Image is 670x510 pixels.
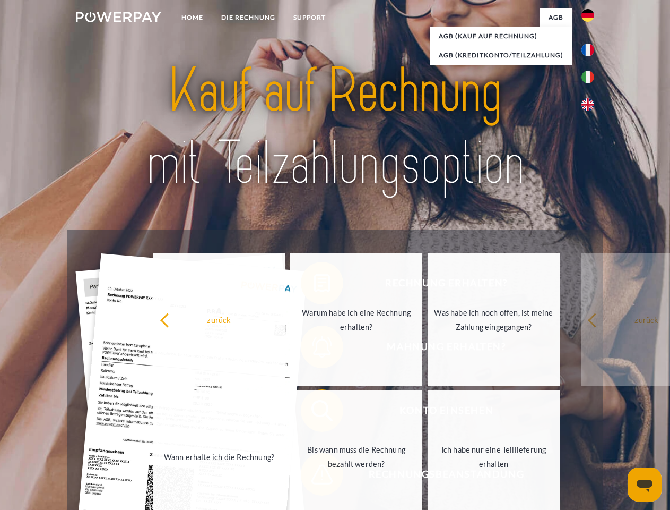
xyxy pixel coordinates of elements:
a: DIE RECHNUNG [212,8,284,27]
div: zurück [160,312,279,327]
iframe: Schaltfläche zum Öffnen des Messaging-Fensters [628,467,662,501]
img: fr [581,44,594,56]
img: it [581,71,594,83]
div: Ich habe nur eine Teillieferung erhalten [434,443,553,471]
div: Was habe ich noch offen, ist meine Zahlung eingegangen? [434,305,553,334]
div: Bis wann muss die Rechnung bezahlt werden? [297,443,416,471]
div: Warum habe ich eine Rechnung erhalten? [297,305,416,334]
img: en [581,98,594,111]
img: logo-powerpay-white.svg [76,12,161,22]
a: agb [540,8,572,27]
a: Was habe ich noch offen, ist meine Zahlung eingegangen? [428,253,560,386]
img: title-powerpay_de.svg [101,51,569,203]
div: Wann erhalte ich die Rechnung? [160,449,279,464]
a: AGB (Kauf auf Rechnung) [430,27,572,46]
a: AGB (Kreditkonto/Teilzahlung) [430,46,572,65]
a: SUPPORT [284,8,335,27]
a: Home [172,8,212,27]
img: de [581,9,594,22]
